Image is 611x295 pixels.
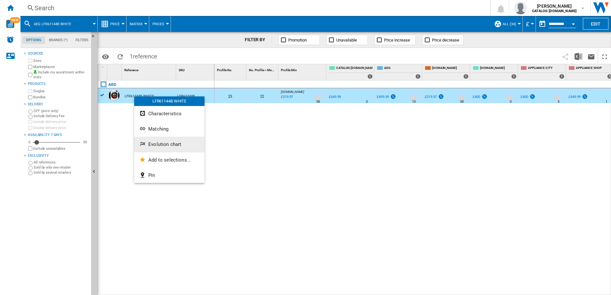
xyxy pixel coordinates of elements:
[134,106,205,121] button: Characteristics
[148,111,182,117] span: Characteristics
[148,126,168,132] span: Matching
[148,172,155,178] span: Pin
[134,152,205,168] button: Add to selections...
[134,121,205,137] button: Matching
[134,96,205,106] div: LFR61144B WHITE
[148,157,191,163] span: Add to selections...
[134,137,205,152] button: Evolution chart
[134,168,205,183] button: Pin...
[148,141,181,147] span: Evolution chart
